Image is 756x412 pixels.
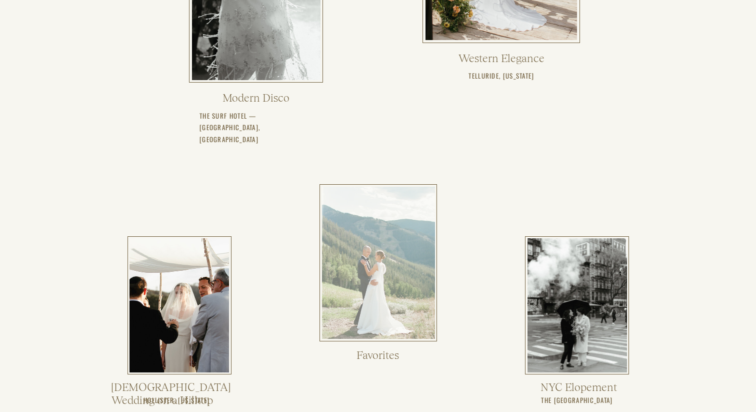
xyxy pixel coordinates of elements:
[356,348,400,362] a: Favorites
[540,380,627,394] a: NYC Elopement
[522,394,632,407] h3: The [GEOGRAPHIC_DATA]
[452,70,551,83] h3: Telluride, [US_STATE]
[111,380,247,394] a: [DEMOGRAPHIC_DATA] Wedding on a Hilltop
[421,52,581,66] a: Western Elegance
[199,110,313,123] a: The surf hotel — [GEOGRAPHIC_DATA], [GEOGRAPHIC_DATA]
[143,394,215,407] h3: Hollister, [US_STATE]
[219,91,292,105] a: Modern Disco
